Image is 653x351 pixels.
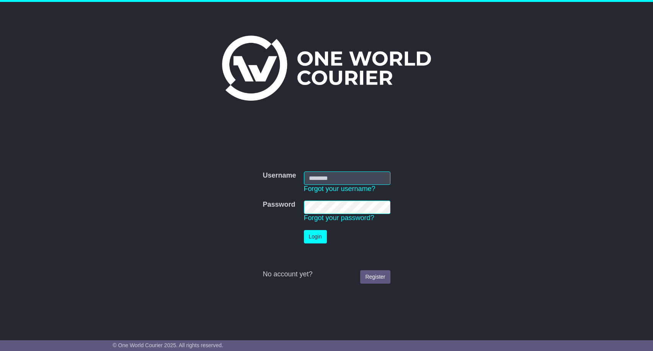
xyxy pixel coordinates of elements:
a: Register [360,270,390,284]
a: Forgot your password? [304,214,374,222]
button: Login [304,230,327,243]
img: One World [222,36,431,101]
label: Password [263,201,295,209]
a: Forgot your username? [304,185,375,193]
label: Username [263,171,296,180]
span: © One World Courier 2025. All rights reserved. [113,342,223,348]
div: No account yet? [263,270,390,279]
